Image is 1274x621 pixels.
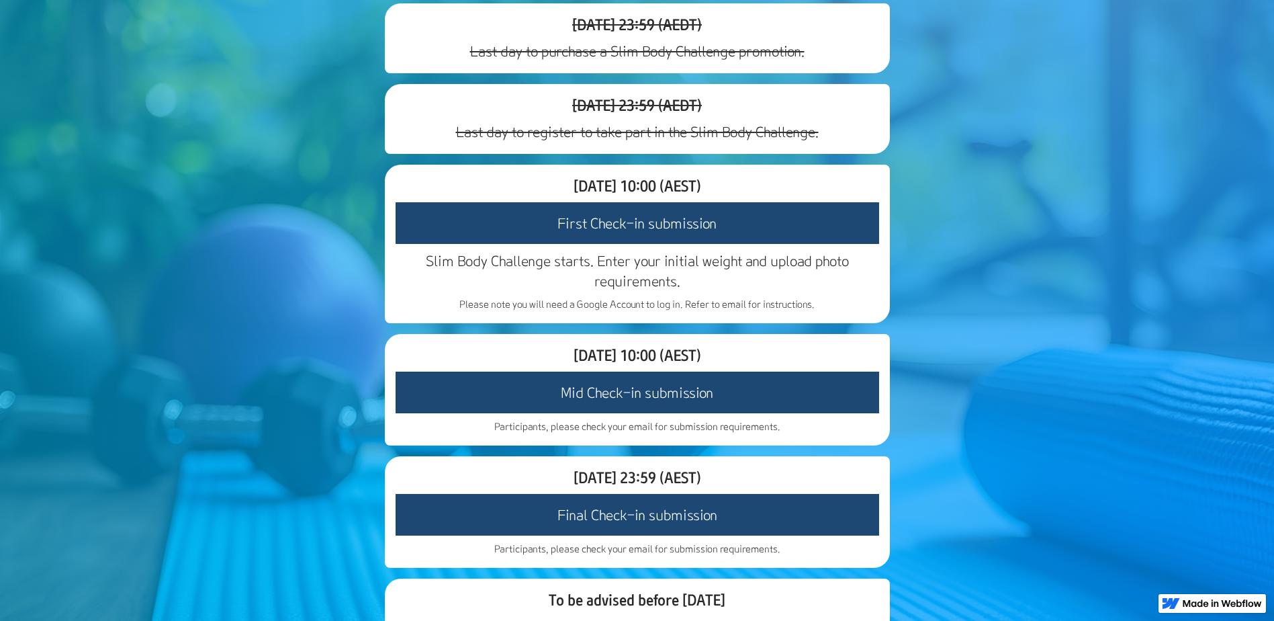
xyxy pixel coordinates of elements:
[396,122,879,142] h3: Last day to register to take part in the Slim Body Challenge.
[396,41,879,61] h3: Last day to purchase a Slim Body Challenge promotion.
[396,298,879,311] p: Please note you will need a Google Account to log in. Refer to email for instructions.
[549,590,725,609] span: To be advised before [DATE]
[396,372,879,413] h3: Mid Check-in submission
[396,251,879,291] h3: Slim Body Challenge starts. Enter your initial weight and upload photo requirements.
[396,420,879,433] p: Participants, please check your email for submission requirements.
[574,345,701,364] span: [DATE] 10:00 (AEST)
[396,494,879,536] h3: Final Check-in submission
[1183,599,1262,608] img: Made in Webflow
[572,95,702,114] span: [DATE] 23:59 (AEDT)
[574,176,701,195] span: [DATE] 10:00 (AEST)
[574,468,701,487] span: [DATE] 23:59 (AEST)
[572,15,702,34] span: [DATE] 23:59 (AEDT)
[396,202,879,244] h3: First Check-in submission
[396,542,879,556] p: Participants, please check your email for submission requirements.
